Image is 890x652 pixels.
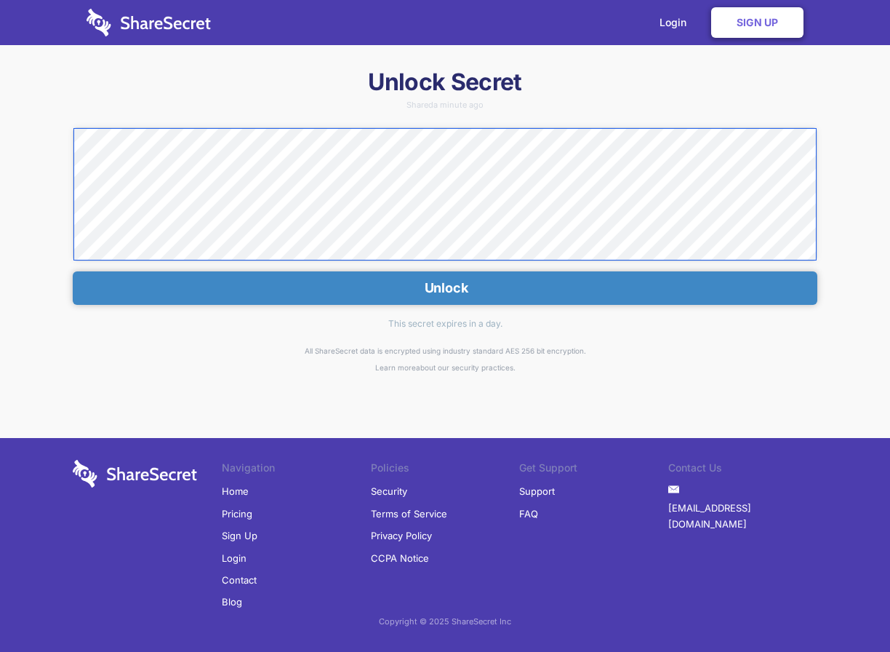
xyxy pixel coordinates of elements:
[711,7,803,38] a: Sign Up
[73,305,817,343] div: This secret expires in a day.
[519,480,555,502] a: Support
[817,579,873,635] iframe: Drift Widget Chat Controller
[73,271,817,305] button: Unlock
[668,460,817,480] li: Contact Us
[371,480,407,502] a: Security
[87,9,211,36] img: logo-wordmark-white-trans-d4663122ce5f474addd5e946df7df03e33cb6a1c49d2221995e7729f52c070b2.svg
[73,67,817,98] h1: Unlock Secret
[73,343,817,375] div: All ShareSecret data is encrypted using industry standard AES 256 bit encryption. about our secur...
[73,460,197,488] img: logo-wordmark-white-trans-d4663122ce5f474addd5e946df7df03e33cb6a1c49d2221995e7729f52c070b2.svg
[519,503,538,525] a: FAQ
[73,101,817,109] div: Shared a minute ago
[375,363,416,372] a: Learn more
[222,503,252,525] a: Pricing
[371,460,520,480] li: Policies
[222,525,257,546] a: Sign Up
[668,497,817,536] a: [EMAIL_ADDRESS][DOMAIN_NAME]
[222,480,249,502] a: Home
[371,525,432,546] a: Privacy Policy
[222,547,246,569] a: Login
[222,460,371,480] li: Navigation
[222,591,242,613] a: Blog
[519,460,668,480] li: Get Support
[371,503,447,525] a: Terms of Service
[371,547,429,569] a: CCPA Notice
[222,569,257,591] a: Contact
